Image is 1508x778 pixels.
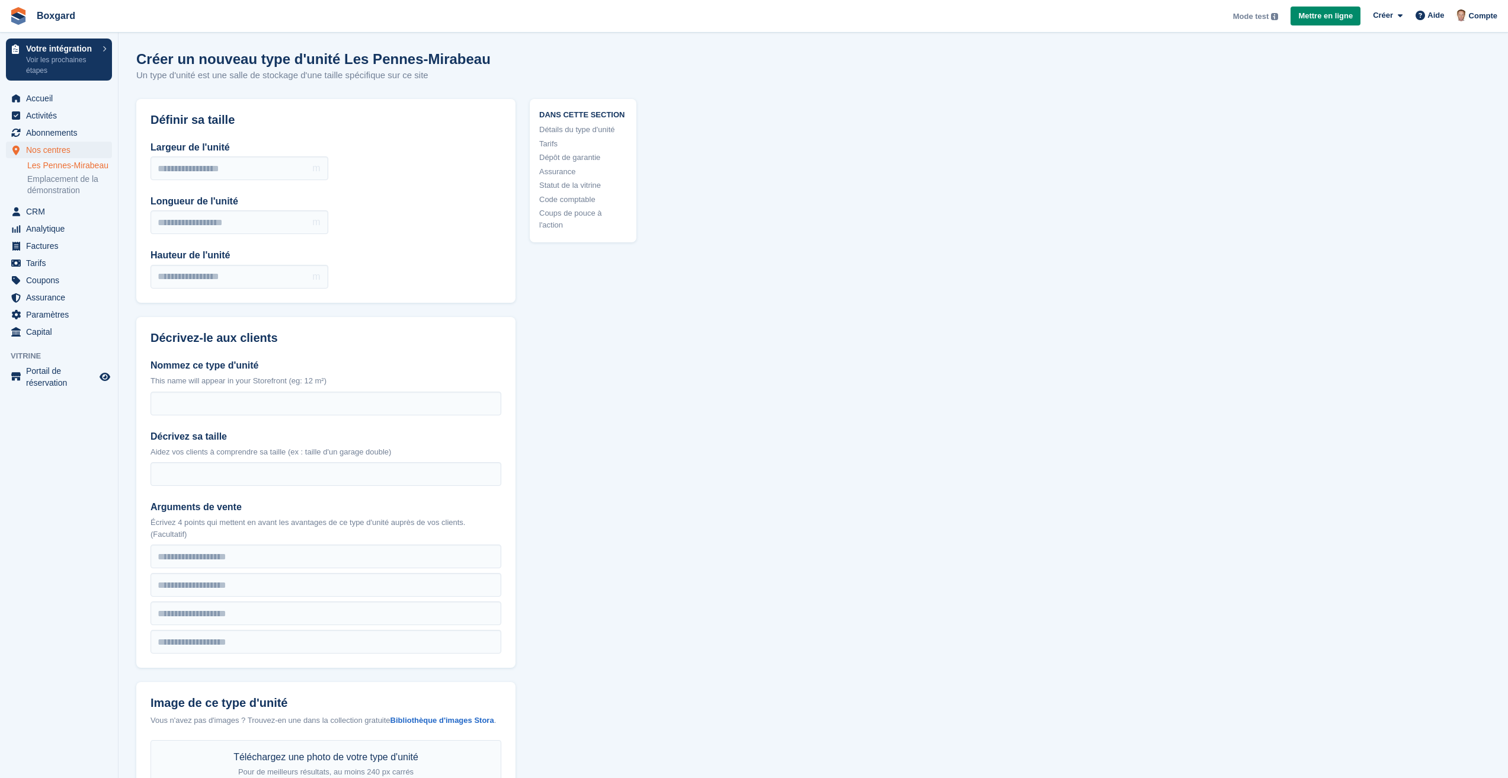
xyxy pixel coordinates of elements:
a: Statut de la vitrine [539,180,627,191]
span: Mettre en ligne [1298,10,1353,22]
h2: Décrivez-le aux clients [151,331,501,345]
a: Tarifs [539,138,627,150]
span: Vitrine [11,350,118,362]
span: Analytique [26,220,97,237]
span: Assurance [26,289,97,306]
a: menu [6,272,112,289]
span: Dans cette section [539,108,627,120]
p: Votre intégration [26,44,97,53]
p: Un type d'unité est une salle de stockage d'une taille spécifique sur ce site [136,69,491,82]
a: Boxgard [32,6,80,25]
a: Votre intégration Voir les prochaines étapes [6,39,112,81]
a: Emplacement de la démonstration [27,174,112,196]
a: menu [6,324,112,340]
a: Bibliothèque d'images Stora [390,716,494,725]
label: Longueur de l'unité [151,194,328,209]
a: Détails du type d'unité [539,124,627,136]
a: Dépôt de garantie [539,152,627,164]
span: Mode test [1233,11,1269,23]
span: Pour de meilleurs résultats, au moins 240 px carrés [238,767,414,776]
span: Aide [1427,9,1444,21]
a: menu [6,255,112,271]
a: menu [6,365,112,389]
span: Accueil [26,90,97,107]
a: menu [6,142,112,158]
a: menu [6,90,112,107]
div: Vous n'avez pas d'images ? Trouvez-en une dans la collection gratuite . [151,715,501,726]
img: Alban Mackay [1455,9,1467,21]
a: menu [6,238,112,254]
span: Tarifs [26,255,97,271]
label: Décrivez sa taille [151,430,501,444]
span: Compte [1469,10,1497,22]
a: Boutique d'aperçu [98,370,112,384]
label: Hauteur de l'unité [151,248,328,262]
a: menu [6,124,112,141]
span: Paramètres [26,306,97,323]
a: menu [6,306,112,323]
a: menu [6,220,112,237]
img: stora-icon-8386f47178a22dfd0bd8f6a31ec36ba5ce8667c1dd55bd0f319d3a0aa187defe.svg [9,7,27,25]
span: Portail de réservation [26,365,97,389]
label: Image de ce type d'unité [151,696,501,710]
a: menu [6,203,112,220]
h1: Créer un nouveau type d'unité Les Pennes-Mirabeau [136,51,491,67]
span: Factures [26,238,97,254]
a: Code comptable [539,194,627,206]
a: Coups de pouce à l'action [539,207,627,230]
a: menu [6,107,112,124]
span: Abonnements [26,124,97,141]
span: Activités [26,107,97,124]
a: Assurance [539,166,627,178]
img: icon-info-grey-7440780725fd019a000dd9b08b2336e03edf1995a4989e88bcd33f0948082b44.svg [1271,13,1278,20]
a: Les Pennes-Mirabeau [27,160,112,171]
p: Écrivez 4 points qui mettent en avant les avantages de ce type d'unité auprès de vos clients. (Fa... [151,517,501,540]
a: Mettre en ligne [1291,7,1360,26]
span: Capital [26,324,97,340]
p: This name will appear in your Storefront (eg: 12 m²) [151,375,501,387]
h2: Définir sa taille [151,113,501,127]
a: menu [6,289,112,306]
p: Aidez vos clients à comprendre sa taille (ex : taille d'un garage double) [151,446,501,458]
label: Largeur de l'unité [151,140,328,155]
span: Coupons [26,272,97,289]
label: Arguments de vente [151,500,501,514]
span: Nos centres [26,142,97,158]
span: Créer [1373,9,1393,21]
label: Nommez ce type d'unité [151,358,501,373]
p: Voir les prochaines étapes [26,55,97,76]
span: CRM [26,203,97,220]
